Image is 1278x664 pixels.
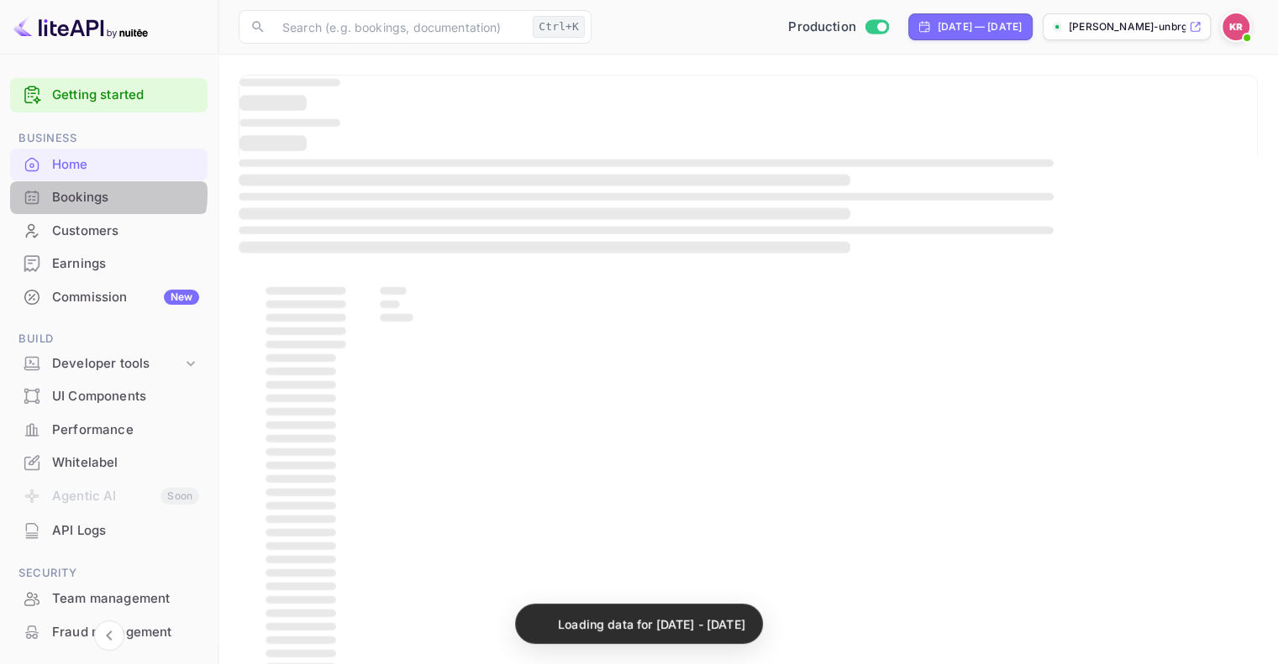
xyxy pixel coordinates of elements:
p: Loading data for [DATE] - [DATE] [558,615,745,633]
div: API Logs [52,521,199,541]
a: Home [10,149,208,180]
div: [DATE] — [DATE] [938,19,1022,34]
a: Whitelabel [10,447,208,478]
a: Getting started [52,86,199,105]
div: Getting started [10,78,208,112]
div: UI Components [52,387,199,406]
div: API Logs [10,515,208,547]
div: Developer tools [10,349,208,379]
div: Bookings [52,188,199,207]
img: Kobus Roux [1223,13,1249,40]
div: Team management [10,583,208,615]
div: Fraud management [10,616,208,649]
div: Home [52,155,199,175]
div: CommissionNew [10,281,208,314]
div: Whitelabel [52,453,199,473]
a: API Logs [10,515,208,546]
span: Production [788,18,856,37]
div: Team management [52,589,199,609]
div: Developer tools [52,354,182,374]
a: Customers [10,215,208,246]
a: Fraud management [10,616,208,647]
a: Earnings [10,248,208,279]
div: New [164,290,199,305]
span: Build [10,330,208,348]
a: UI Components [10,380,208,411]
div: Whitelabel [10,447,208,479]
a: Bookings [10,181,208,212]
div: Earnings [10,248,208,280]
div: Performance [10,414,208,447]
a: CommissionNew [10,281,208,312]
div: Ctrl+K [533,16,585,38]
a: Performance [10,414,208,445]
span: Security [10,564,208,583]
a: Team management [10,583,208,614]
input: Search (e.g. bookings, documentation) [272,10,526,44]
div: Commission [52,288,199,307]
div: Customers [52,222,199,241]
img: LiteAPI logo [13,13,148,40]
div: Home [10,149,208,181]
div: Customers [10,215,208,248]
p: [PERSON_NAME]-unbrg.[PERSON_NAME]... [1069,19,1186,34]
div: Bookings [10,181,208,214]
div: Switch to Sandbox mode [781,18,895,37]
div: UI Components [10,380,208,413]
div: Fraud management [52,623,199,642]
div: Earnings [52,254,199,274]
button: Collapse navigation [94,620,124,651]
div: Performance [52,421,199,440]
span: Business [10,129,208,148]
